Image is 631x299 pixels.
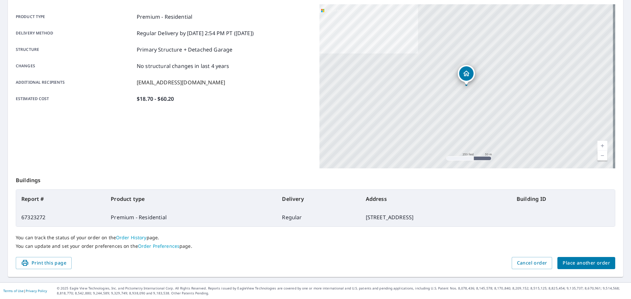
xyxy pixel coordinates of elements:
[517,259,547,267] span: Cancel order
[137,13,192,21] p: Premium - Residential
[16,235,615,241] p: You can track the status of your order on the page.
[361,190,511,208] th: Address
[458,65,475,85] div: Dropped pin, building 1, Residential property, 5082 Milentz Ave Saint Louis, MO 63109
[16,190,105,208] th: Report #
[16,13,134,21] p: Product type
[512,257,552,269] button: Cancel order
[16,95,134,103] p: Estimated cost
[21,259,66,267] span: Print this page
[563,259,610,267] span: Place another order
[138,243,179,249] a: Order Preferences
[137,78,225,86] p: [EMAIL_ADDRESS][DOMAIN_NAME]
[16,208,105,226] td: 67323272
[105,190,277,208] th: Product type
[16,257,72,269] button: Print this page
[597,151,607,160] a: Current Level 17, Zoom Out
[137,95,174,103] p: $18.70 - $60.20
[26,288,47,293] a: Privacy Policy
[3,289,47,293] p: |
[137,62,229,70] p: No structural changes in last 4 years
[16,46,134,53] p: Structure
[116,234,147,241] a: Order History
[3,288,24,293] a: Terms of Use
[16,62,134,70] p: Changes
[137,29,254,37] p: Regular Delivery by [DATE] 2:54 PM PT ([DATE])
[137,46,232,53] p: Primary Structure + Detached Garage
[277,190,360,208] th: Delivery
[277,208,360,226] td: Regular
[16,78,134,86] p: Additional recipients
[105,208,277,226] td: Premium - Residential
[511,190,615,208] th: Building ID
[57,286,628,296] p: © 2025 Eagle View Technologies, Inc. and Pictometry International Corp. All Rights Reserved. Repo...
[361,208,511,226] td: [STREET_ADDRESS]
[16,168,615,189] p: Buildings
[16,29,134,37] p: Delivery method
[16,243,615,249] p: You can update and set your order preferences on the page.
[597,141,607,151] a: Current Level 17, Zoom In
[557,257,615,269] button: Place another order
